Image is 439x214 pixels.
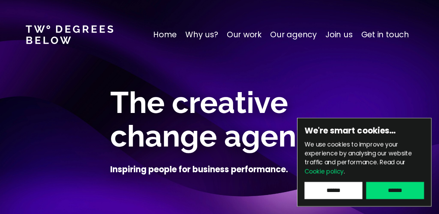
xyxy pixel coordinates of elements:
[227,29,262,41] a: Our work
[304,140,424,176] p: We use cookies to improve your experience by analysing our website traffic and performance.
[270,29,317,41] a: Our agency
[361,29,409,41] a: Get in touch
[325,29,353,41] a: Join us
[304,125,424,136] h6: We're smart cookies…
[304,167,344,176] a: Cookie policy
[185,29,218,41] a: Why us?
[153,29,177,41] a: Home
[110,85,329,154] span: The creative change agency
[110,164,288,175] h4: Inspiring people for business performance.
[304,158,406,176] span: Read our .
